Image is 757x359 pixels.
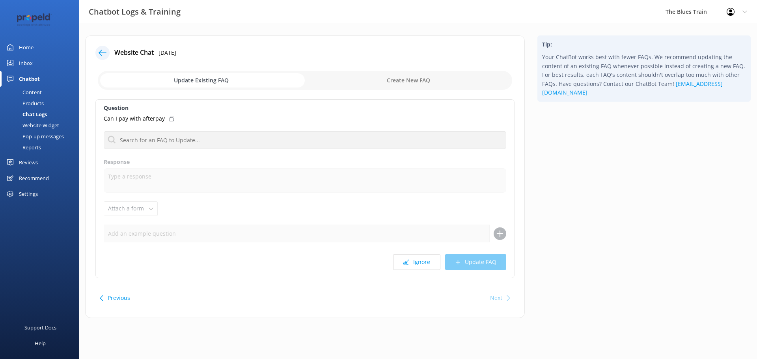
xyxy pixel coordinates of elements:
a: Products [5,98,79,109]
p: [DATE] [158,48,176,57]
div: Settings [19,186,38,202]
div: Chatbot [19,71,40,87]
div: Help [35,335,46,351]
p: Your ChatBot works best with fewer FAQs. We recommend updating the content of an existing FAQ whe... [542,53,746,97]
img: 12-1677471078.png [12,13,57,26]
a: Chat Logs [5,109,79,120]
div: Home [19,39,34,55]
button: Previous [108,290,130,306]
input: Add an example question [104,225,490,242]
label: Response [104,158,506,166]
a: Reports [5,142,79,153]
h4: Website Chat [114,48,154,58]
div: Chat Logs [5,109,47,120]
a: Pop-up messages [5,131,79,142]
div: Products [5,98,44,109]
h4: Tip: [542,40,746,49]
div: Reports [5,142,41,153]
input: Search for an FAQ to Update... [104,131,506,149]
a: [EMAIL_ADDRESS][DOMAIN_NAME] [542,80,723,96]
div: Reviews [19,154,38,170]
div: Inbox [19,55,33,71]
label: Question [104,104,506,112]
div: Recommend [19,170,49,186]
div: Pop-up messages [5,131,64,142]
a: Website Widget [5,120,79,131]
p: Can I pay with afterpay [104,114,165,123]
button: Ignore [393,254,440,270]
div: Website Widget [5,120,59,131]
div: Content [5,87,42,98]
h3: Chatbot Logs & Training [89,6,181,18]
div: Support Docs [24,320,56,335]
a: Content [5,87,79,98]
